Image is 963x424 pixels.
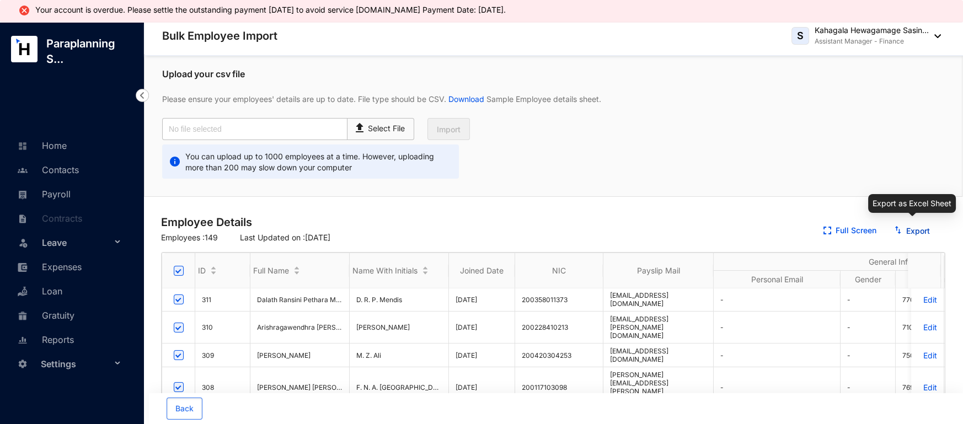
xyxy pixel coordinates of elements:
[427,118,470,140] button: Import
[14,164,79,175] a: Contacts
[610,347,668,363] span: [EMAIL_ADDRESS][DOMAIN_NAME]
[257,323,370,331] span: Arishragawendhra [PERSON_NAME]
[14,286,62,297] a: Loan
[823,227,831,234] img: expand.44ba77930b780aef2317a7ddddf64422.svg
[18,335,28,345] img: report-unselected.e6a6b4230fc7da01f883.svg
[350,367,449,407] td: F. N. A. Farhad
[918,351,937,360] a: Edit
[18,262,28,272] img: expense-unselected.2edcf0507c847f3e9e96.svg
[449,312,515,344] td: [DATE]
[714,344,841,367] td: -
[610,315,668,340] span: [EMAIL_ADDRESS][PERSON_NAME][DOMAIN_NAME]
[906,226,930,235] a: Export
[195,312,250,344] td: 310
[918,323,937,332] p: Edit
[42,232,111,254] span: Leave
[35,6,511,14] li: Your account is overdue. Please settle the outstanding payment [DATE] to avoid service [DOMAIN_NA...
[240,232,330,243] p: Last Updated on : [DATE]
[18,141,28,151] img: home-unselected.a29eae3204392db15eaf.svg
[841,288,896,312] td: -
[195,288,250,312] td: 311
[18,4,31,17] img: alert-icon-error.ae2eb8c10aa5e3dc951a89517520af3a.svg
[253,266,289,275] span: Full Name
[195,344,250,367] td: 309
[350,312,449,344] td: A. Nagarajan
[9,327,130,351] li: Reports
[841,271,896,288] th: Gender
[368,123,405,135] p: Select File
[449,367,515,407] td: [DATE]
[449,344,515,367] td: [DATE]
[162,118,347,140] input: No file selected
[9,303,130,327] li: Gratuity
[350,344,449,367] td: M. Z. Ali
[161,214,252,230] p: Employee Details
[836,226,876,235] a: Full Screen
[515,367,603,407] td: 200117103098
[515,344,603,367] td: 200420304253
[815,25,929,36] p: Kahagala Hewagamage Sasin...
[175,403,194,414] span: Back
[18,237,29,248] img: leave-unselected.2934df6273408c3f84d9.svg
[14,310,74,321] a: Gratuity
[841,312,896,344] td: -
[449,253,515,288] th: Joined Date
[815,36,929,47] p: Assistant Manager - Finance
[18,287,28,297] img: loan-unselected.d74d20a04637f2d15ab5.svg
[250,253,350,288] th: Full Name
[257,383,366,391] span: [PERSON_NAME] [PERSON_NAME]
[918,295,937,304] a: Edit
[198,266,206,275] span: ID
[18,359,28,369] img: settings-unselected.1febfda315e6e19643a1.svg
[515,253,603,288] th: NIC
[350,288,449,312] td: D. R. P. Mendis
[195,253,250,288] th: ID
[195,367,250,407] td: 308
[449,288,515,312] td: [DATE]
[257,296,352,304] span: Dalath Ransini Pethara Mendis
[257,351,343,359] span: [PERSON_NAME]
[18,165,28,175] img: people-unselected.118708e94b43a90eceab.svg
[14,140,67,151] a: Home
[9,181,130,206] li: Payroll
[41,353,111,375] span: Settings
[885,220,939,242] button: Export
[9,133,130,157] li: Home
[841,367,896,407] td: -
[603,253,714,288] th: Payslip Mail
[929,34,941,38] img: dropdown-black.8e83cc76930a90b1a4fdb6d089b7bf3a.svg
[610,291,668,308] span: [EMAIL_ADDRESS][DOMAIN_NAME]
[894,226,902,234] img: export.331d0dd4d426c9acf19646af862b8729.svg
[9,206,130,230] li: Contracts
[9,157,130,181] li: Contacts
[9,278,130,303] li: Loan
[714,288,841,312] td: -
[918,383,937,392] a: Edit
[446,94,486,104] a: Download
[714,271,841,288] th: Personal Email
[815,220,885,242] button: Full Screen
[168,150,181,173] img: alert-informational.856c831170432ec0227b3ddd54954d9a.svg
[515,288,603,312] td: 200358011373
[38,36,143,67] p: Paraplanning S...
[350,253,449,288] th: Name With Initials
[9,254,130,278] li: Expenses
[250,344,350,367] td: Mohammed Zahran Ali
[714,367,841,407] td: -
[714,312,841,344] td: -
[14,189,71,200] a: Payroll
[161,232,218,243] p: Employees : 149
[353,119,368,135] img: upload-icon.e7779a65feecae32d790bdb39620e36f.svg
[18,311,28,321] img: gratuity-unselected.a8c340787eea3cf492d7.svg
[841,344,896,367] td: -
[14,261,82,272] a: Expenses
[162,80,944,118] p: Please ensure your employees' details are up to date. File type should be CSV. Sample Employee de...
[162,67,944,80] p: Upload your csv file
[181,150,451,173] p: You can upload up to 1000 employees at a time. However, uploading more than 200 may slow down you...
[18,190,28,200] img: payroll-unselected.b590312f920e76f0c668.svg
[515,312,603,344] td: 200228410213
[14,213,82,224] a: Contracts
[610,371,668,404] span: [PERSON_NAME][EMAIL_ADDRESS][PERSON_NAME][DOMAIN_NAME]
